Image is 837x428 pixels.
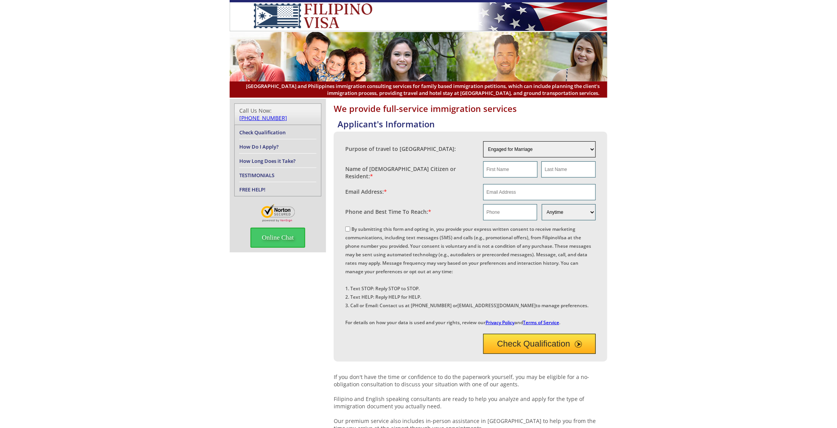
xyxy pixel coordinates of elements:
[345,227,350,232] input: By submitting this form and opting in, you provide your express written consent to receive market...
[345,208,431,215] label: Phone and Best Time To Reach:
[483,184,596,200] input: Email Address
[483,204,537,220] input: Phone
[250,228,306,248] span: Online Chat
[334,103,607,114] h1: We provide full-service immigration services
[542,204,596,220] select: Phone and Best Reach Time are required.
[239,157,296,164] a: How Long Does it Take?
[523,319,559,326] a: Terms of Service
[239,129,286,136] a: Check Qualification
[345,165,476,180] label: Name of [DEMOGRAPHIC_DATA] Citizen or Resident:
[239,172,274,179] a: TESTIMONIALS
[486,319,514,326] a: Privacy Policy
[483,161,538,178] input: First Name
[483,334,596,354] button: Check Qualification
[239,143,279,150] a: How Do I Apply?
[237,83,600,96] span: [GEOGRAPHIC_DATA] and Philippines immigration consulting services for family based immigration pe...
[239,107,316,122] div: Call Us Now:
[239,114,287,122] a: [PHONE_NUMBER]
[239,186,266,193] a: FREE HELP!
[338,118,607,130] h4: Applicant's Information
[345,188,387,195] label: Email Address:
[345,226,591,326] label: By submitting this form and opting in, you provide your express written consent to receive market...
[345,145,456,152] label: Purpose of travel to [GEOGRAPHIC_DATA]:
[541,161,596,178] input: Last Name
